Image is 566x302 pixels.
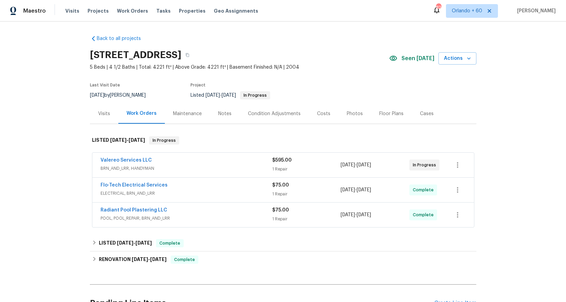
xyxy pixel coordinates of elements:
[190,93,270,98] span: Listed
[127,110,157,117] div: Work Orders
[99,239,152,247] h6: LISTED
[218,110,232,117] div: Notes
[98,110,110,117] div: Visits
[117,8,148,14] span: Work Orders
[413,162,439,168] span: In Progress
[341,163,355,167] span: [DATE]
[514,8,556,14] span: [PERSON_NAME]
[99,256,167,264] h6: RENOVATION
[341,211,371,218] span: -
[248,110,301,117] div: Condition Adjustments
[444,54,471,63] span: Actions
[129,138,145,142] span: [DATE]
[132,257,148,262] span: [DATE]
[173,110,202,117] div: Maintenance
[90,235,476,251] div: LISTED [DATE]-[DATE]Complete
[413,187,436,193] span: Complete
[420,110,434,117] div: Cases
[272,216,341,222] div: 1 Repair
[88,8,109,14] span: Projects
[156,9,171,13] span: Tasks
[171,256,198,263] span: Complete
[90,83,120,87] span: Last Visit Date
[90,52,181,58] h2: [STREET_ADDRESS]
[117,241,133,245] span: [DATE]
[92,136,145,145] h6: LISTED
[101,190,272,197] span: ELECTRICAL, BRN_AND_LRR
[101,165,272,172] span: BRN_AND_LRR, HANDYMAN
[90,93,104,98] span: [DATE]
[90,64,389,71] span: 5 Beds | 4 1/2 Baths | Total: 4221 ft² | Above Grade: 4221 ft² | Basement Finished: N/A | 2004
[272,208,289,212] span: $75.00
[110,138,127,142] span: [DATE]
[438,52,476,65] button: Actions
[23,8,46,14] span: Maestro
[347,110,363,117] div: Photos
[110,138,145,142] span: -
[206,93,220,98] span: [DATE]
[357,212,371,217] span: [DATE]
[241,93,269,97] span: In Progress
[341,212,355,217] span: [DATE]
[272,166,341,173] div: 1 Repair
[90,35,156,42] a: Back to all projects
[206,93,236,98] span: -
[101,208,167,212] a: Radiant Pool Plastering LLC
[101,183,168,188] a: Flo-Tech Electrical Services
[135,241,152,245] span: [DATE]
[90,129,476,151] div: LISTED [DATE]-[DATE]In Progress
[452,8,482,14] span: Orlando + 60
[101,158,152,163] a: Valereo Services LLC
[190,83,206,87] span: Project
[150,257,167,262] span: [DATE]
[357,163,371,167] span: [DATE]
[436,4,441,11] div: 828
[357,188,371,192] span: [DATE]
[379,110,404,117] div: Floor Plans
[214,8,258,14] span: Geo Assignments
[272,191,341,197] div: 1 Repair
[341,187,371,193] span: -
[317,110,330,117] div: Costs
[179,8,206,14] span: Properties
[413,211,436,218] span: Complete
[402,55,434,62] span: Seen [DATE]
[117,241,152,245] span: -
[90,91,154,99] div: by [PERSON_NAME]
[272,158,292,163] span: $595.00
[272,183,289,188] span: $75.00
[341,188,355,192] span: [DATE]
[222,93,236,98] span: [DATE]
[132,257,167,262] span: -
[101,215,272,222] span: POOL, POOL_REPAIR, BRN_AND_LRR
[341,162,371,168] span: -
[90,251,476,268] div: RENOVATION [DATE]-[DATE]Complete
[150,137,179,144] span: In Progress
[65,8,79,14] span: Visits
[157,240,183,247] span: Complete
